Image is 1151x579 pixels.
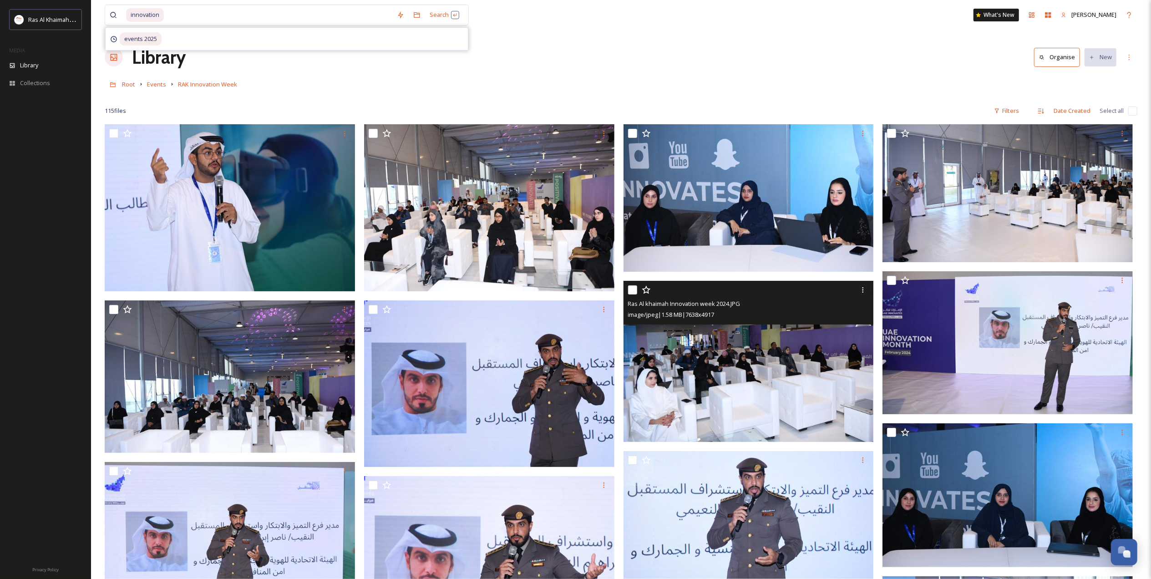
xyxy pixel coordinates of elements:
[1100,107,1124,115] span: Select all
[882,423,1133,567] img: Ras Al khaimah Innovation week 2024.JPG
[364,300,614,467] img: Ras Al khaimah Innovation week 2024.JPG
[28,15,157,24] span: Ras Al Khaimah Tourism Development Authority
[624,281,874,442] img: Ras Al khaimah Innovation week 2024.JPG
[882,124,1133,262] img: Ras Al khaimah Innovation week 2024.JPG
[624,451,874,579] img: Ras Al khaimah Innovation week 2024.JPG
[1034,48,1085,66] a: Organise
[105,124,355,291] img: Ras Al khaimah Innovation week 2024.JPG
[105,107,126,115] span: 115 file s
[882,271,1133,414] img: Ras Al khaimah Innovation week 2024.JPG
[178,80,237,88] span: RAK Innovation Week
[425,6,464,24] div: Search
[20,79,50,87] span: Collections
[132,44,186,71] a: Library
[624,124,874,272] img: Ras Al khaimah Innovation week 2024.JPG
[628,300,740,308] span: Ras Al khaimah Innovation week 2024.JPG
[126,8,164,21] span: innovation
[120,32,162,46] span: events 2025
[989,102,1024,120] div: Filters
[32,564,59,574] a: Privacy Policy
[9,47,25,54] span: MEDIA
[974,9,1019,21] a: What's New
[147,80,166,88] span: Events
[32,567,59,573] span: Privacy Policy
[15,15,24,24] img: Logo_RAKTDA_RGB-01.png
[1071,10,1116,19] span: [PERSON_NAME]
[122,80,135,88] span: Root
[1034,48,1080,66] button: Organise
[1085,48,1116,66] button: New
[105,300,355,453] img: Ras Al khaimah Innovation week 2024.JPG
[178,79,237,90] a: RAK Innovation Week
[122,79,135,90] a: Root
[147,79,166,90] a: Events
[1056,6,1121,24] a: [PERSON_NAME]
[1049,102,1095,120] div: Date Created
[364,124,614,291] img: Ras Al khaimah Innovation week 2024.JPG
[628,310,715,319] span: image/jpeg | 1.58 MB | 7638 x 4917
[1111,539,1137,565] button: Open Chat
[20,61,38,70] span: Library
